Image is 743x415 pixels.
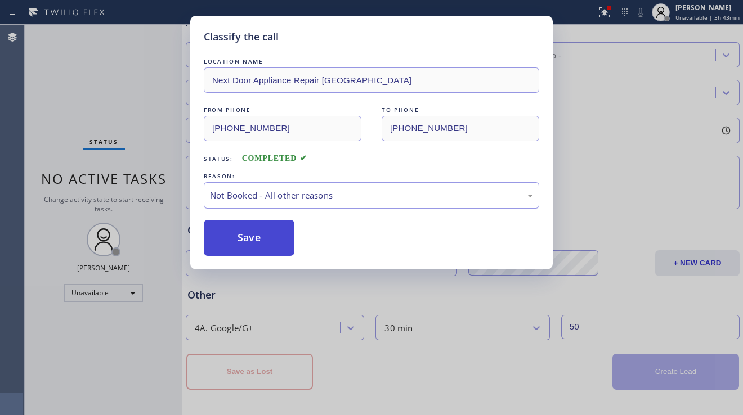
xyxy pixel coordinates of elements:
div: FROM PHONE [204,104,361,116]
h5: Classify the call [204,29,279,44]
div: REASON: [204,170,539,182]
input: From phone [204,116,361,141]
span: COMPLETED [242,154,307,163]
span: Status: [204,155,233,163]
input: To phone [382,116,539,141]
div: Not Booked - All other reasons [210,189,533,202]
div: LOCATION NAME [204,56,539,67]
button: Save [204,220,294,256]
div: TO PHONE [382,104,539,116]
